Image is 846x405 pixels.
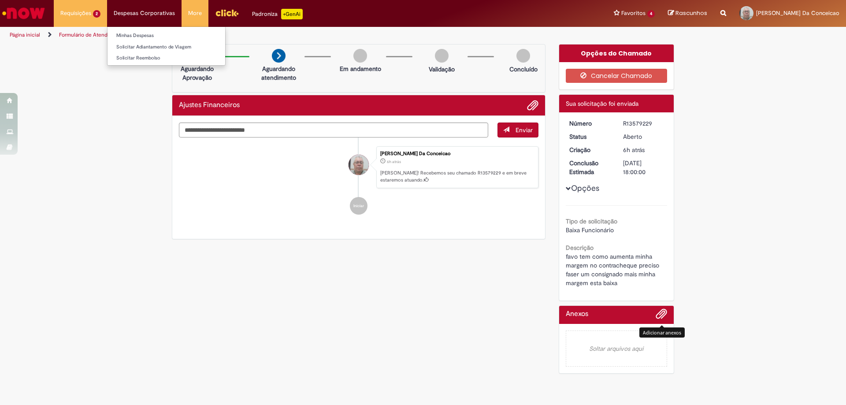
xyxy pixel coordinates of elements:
img: ServiceNow [1,4,46,22]
div: R13579229 [623,119,664,128]
span: Sua solicitação foi enviada [566,100,638,108]
p: Aguardando Aprovação [176,64,219,82]
time: 29/09/2025 23:58:34 [387,159,401,164]
dt: Conclusão Estimada [563,159,617,176]
dt: Status [563,132,617,141]
div: [DATE] 18:00:00 [623,159,664,176]
h2: Anexos [566,310,588,318]
a: Minhas Despesas [108,31,225,41]
b: Tipo de solicitação [566,217,617,225]
div: Adicionar anexos [639,327,685,338]
a: Solicitar Adiantamento de Viagem [108,42,225,52]
span: favo tem como aumenta minha margem no contracheque preciso faser um consignado mais minha margem ... [566,253,661,287]
p: Concluído [509,65,538,74]
a: Solicitar Reembolso [108,53,225,63]
span: Requisições [60,9,91,18]
ul: Histórico de tíquete [179,137,538,224]
img: img-circle-grey.png [516,49,530,63]
span: Rascunhos [675,9,707,17]
p: Em andamento [340,64,381,73]
img: arrow-next.png [272,49,286,63]
b: Descrição [566,244,594,252]
a: Formulário de Atendimento [59,31,124,38]
button: Adicionar anexos [527,100,538,111]
ul: Trilhas de página [7,27,557,43]
span: Favoritos [621,9,646,18]
div: Aberto [623,132,664,141]
button: Adicionar anexos [656,308,667,324]
em: Soltar arquivos aqui [566,331,668,367]
p: [PERSON_NAME]! Recebemos seu chamado R13579229 e em breve estaremos atuando. [380,170,534,183]
a: Rascunhos [668,9,707,18]
dt: Criação [563,145,617,154]
span: [PERSON_NAME] Da Conceicao [756,9,839,17]
span: 6h atrás [623,146,645,154]
span: 2 [93,10,100,18]
div: 29/09/2025 23:58:34 [623,145,664,154]
span: Despesas Corporativas [114,9,175,18]
div: [PERSON_NAME] Da Conceicao [380,151,534,156]
span: Enviar [516,126,533,134]
div: Jorge Luiz Ribeiro Da Conceicao [349,155,369,175]
p: Validação [429,65,455,74]
button: Enviar [497,123,538,137]
p: +GenAi [281,9,303,19]
a: Página inicial [10,31,40,38]
textarea: Digite sua mensagem aqui... [179,123,488,137]
span: More [188,9,202,18]
li: Jorge Luiz Ribeiro Da Conceicao [179,146,538,189]
img: img-circle-grey.png [353,49,367,63]
dt: Número [563,119,617,128]
img: click_logo_yellow_360x200.png [215,6,239,19]
button: Cancelar Chamado [566,69,668,83]
span: 4 [647,10,655,18]
h2: Ajustes Financeiros Histórico de tíquete [179,101,240,109]
ul: Despesas Corporativas [107,26,226,66]
div: Opções do Chamado [559,45,674,62]
p: Aguardando atendimento [257,64,300,82]
img: img-circle-grey.png [435,49,449,63]
span: Baixa Funcionário [566,226,614,234]
time: 29/09/2025 23:58:34 [623,146,645,154]
span: 6h atrás [387,159,401,164]
div: Padroniza [252,9,303,19]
